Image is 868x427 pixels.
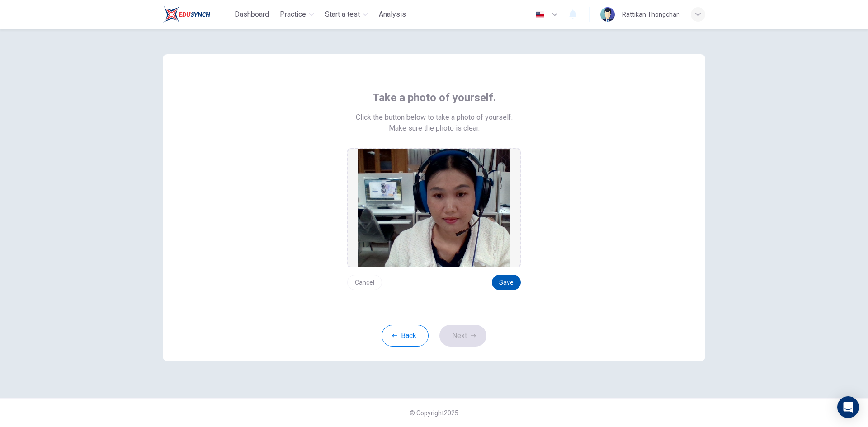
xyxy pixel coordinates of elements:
[600,7,615,22] img: Profile picture
[321,6,372,23] button: Start a test
[356,112,513,123] span: Click the button below to take a photo of yourself.
[347,275,382,290] button: Cancel
[492,275,521,290] button: Save
[163,5,231,23] a: Train Test logo
[534,11,546,18] img: en
[231,6,273,23] button: Dashboard
[276,6,318,23] button: Practice
[382,325,429,347] button: Back
[379,9,406,20] span: Analysis
[837,396,859,418] div: Open Intercom Messenger
[163,5,210,23] img: Train Test logo
[375,6,410,23] button: Analysis
[358,149,510,267] img: preview screemshot
[235,9,269,20] span: Dashboard
[410,409,458,417] span: © Copyright 2025
[622,9,680,20] div: Rattikan Thongchan
[389,123,480,134] span: Make sure the photo is clear.
[280,9,306,20] span: Practice
[373,90,496,105] span: Take a photo of yourself.
[325,9,360,20] span: Start a test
